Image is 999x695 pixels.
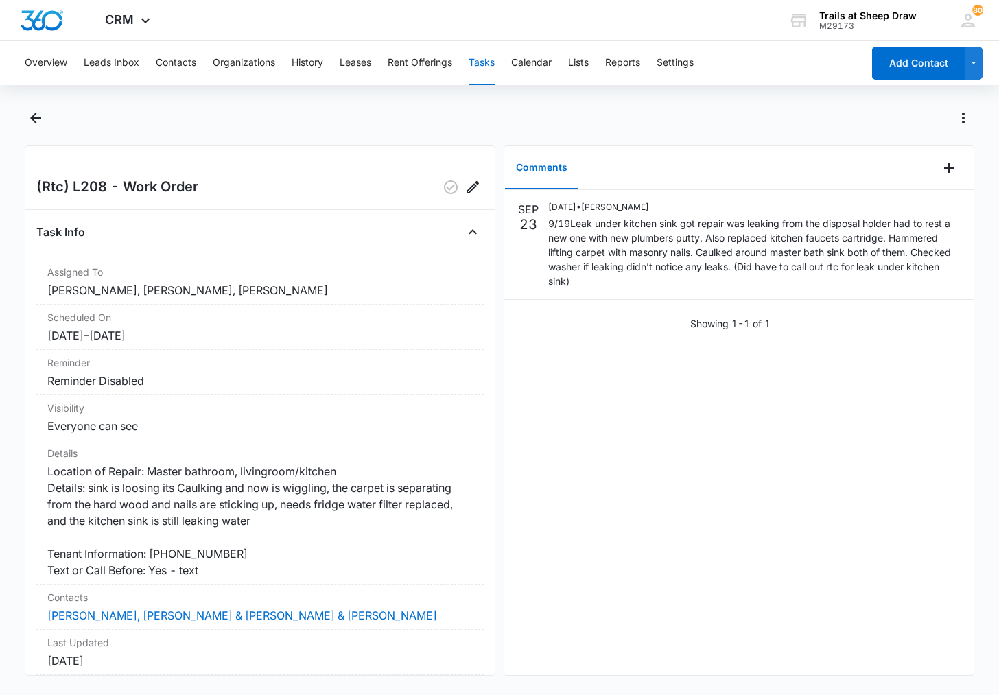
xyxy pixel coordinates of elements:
p: [DATE] • [PERSON_NAME] [548,201,960,213]
dd: Location of Repair: Master bathroom, livingroom/kitchen Details: sink is loosing its Caulking and... [47,463,473,578]
button: Edit [462,176,484,198]
button: Close [462,221,484,243]
p: SEP [518,201,539,217]
button: Add Contact [872,47,965,80]
button: Tasks [469,41,495,85]
dt: Scheduled On [47,310,473,325]
button: Leases [340,41,371,85]
button: Calendar [511,41,552,85]
button: Add Comment [938,157,960,179]
h4: Task Info [36,224,85,240]
button: History [292,41,323,85]
div: ReminderReminder Disabled [36,350,484,395]
p: Showing 1-1 of 1 [690,316,771,331]
button: Leads Inbox [84,41,139,85]
div: Assigned To[PERSON_NAME], [PERSON_NAME], [PERSON_NAME] [36,259,484,305]
dt: Assigned To [47,265,473,279]
button: Reports [605,41,640,85]
button: Overview [25,41,67,85]
button: Lists [568,41,589,85]
dt: Visibility [47,401,473,415]
button: Comments [505,147,578,189]
button: Actions [952,107,974,129]
button: Settings [657,41,694,85]
p: 23 [519,217,537,231]
div: DetailsLocation of Repair: Master bathroom, livingroom/kitchen Details: sink is loosing its Caulk... [36,440,484,585]
div: VisibilityEveryone can see [36,395,484,440]
dd: [PERSON_NAME], [PERSON_NAME], [PERSON_NAME] [47,282,473,298]
h2: (Rtc) L208 - Work Order [36,176,198,198]
div: Last Updated[DATE] [36,630,484,675]
dt: Reminder [47,355,473,370]
span: 80 [972,5,983,16]
div: account name [819,10,917,21]
dt: Details [47,446,473,460]
dt: Contacts [47,590,473,604]
button: Contacts [156,41,196,85]
button: Rent Offerings [388,41,452,85]
div: Scheduled On[DATE]–[DATE] [36,305,484,350]
dd: [DATE] – [DATE] [47,327,473,344]
dd: Everyone can see [47,418,473,434]
a: [PERSON_NAME], [PERSON_NAME] & [PERSON_NAME] & [PERSON_NAME] [47,609,437,622]
div: notifications count [972,5,983,16]
button: Back [25,107,46,129]
button: Organizations [213,41,275,85]
dt: Last Updated [47,635,473,650]
dd: [DATE] [47,652,473,669]
p: 9/19Leak under kitchen sink got repair was leaking from the disposal holder had to rest a new one... [548,216,960,288]
dd: Reminder Disabled [47,373,473,389]
div: account id [819,21,917,31]
span: CRM [105,12,134,27]
div: Contacts[PERSON_NAME], [PERSON_NAME] & [PERSON_NAME] & [PERSON_NAME] [36,585,484,630]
